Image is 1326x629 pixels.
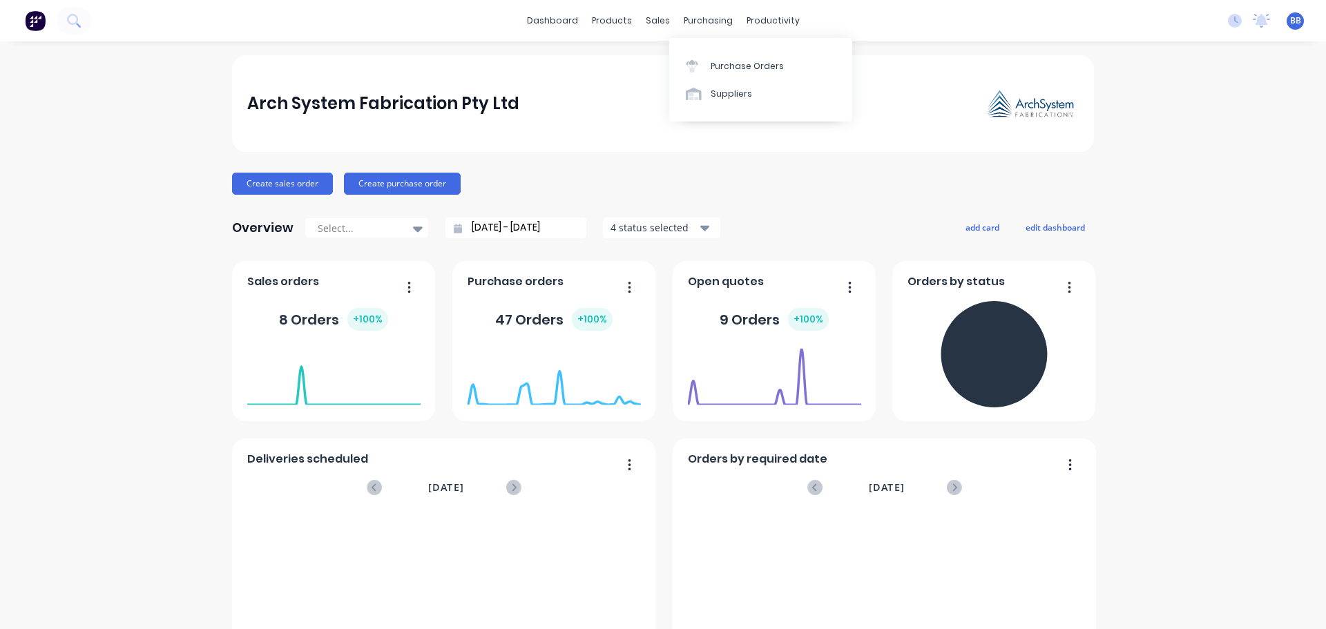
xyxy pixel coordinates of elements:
[247,90,519,117] div: Arch System Fabrication Pty Ltd
[639,10,677,31] div: sales
[468,273,564,290] span: Purchase orders
[1290,14,1301,27] span: BB
[247,273,319,290] span: Sales orders
[688,451,827,467] span: Orders by required date
[603,217,720,238] button: 4 status selected
[279,308,388,331] div: 8 Orders
[520,10,585,31] a: dashboard
[495,308,613,331] div: 47 Orders
[585,10,639,31] div: products
[740,10,807,31] div: productivity
[688,273,764,290] span: Open quotes
[669,52,852,79] a: Purchase Orders
[611,220,698,235] div: 4 status selected
[711,60,784,72] div: Purchase Orders
[347,308,388,331] div: + 100 %
[344,173,461,195] button: Create purchase order
[677,10,740,31] div: purchasing
[907,273,1005,290] span: Orders by status
[1017,218,1094,236] button: edit dashboard
[869,480,905,495] span: [DATE]
[957,218,1008,236] button: add card
[669,80,852,108] a: Suppliers
[788,308,829,331] div: + 100 %
[428,480,464,495] span: [DATE]
[25,10,46,31] img: Factory
[982,86,1079,122] img: Arch System Fabrication Pty Ltd
[720,308,829,331] div: 9 Orders
[572,308,613,331] div: + 100 %
[711,88,752,100] div: Suppliers
[232,214,294,242] div: Overview
[232,173,333,195] button: Create sales order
